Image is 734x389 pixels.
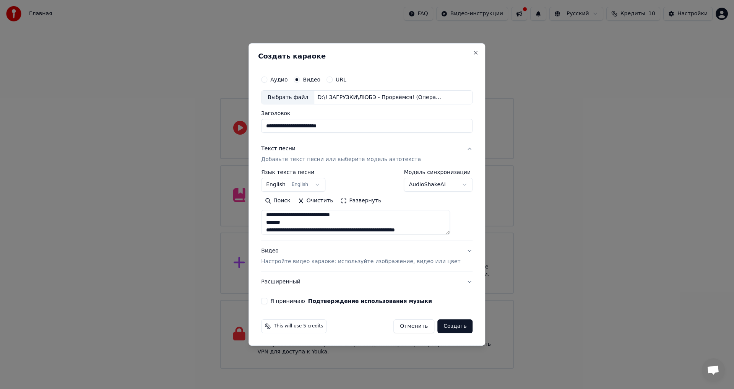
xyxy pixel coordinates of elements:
span: This will use 5 credits [274,323,323,329]
p: Добавьте текст песни или выберите модель автотекста [261,156,421,164]
button: Развернуть [337,195,385,207]
label: Модель синхронизации [404,170,473,175]
div: Выбрать файл [261,91,314,104]
label: Заголовок [261,111,473,116]
button: Создать [437,319,473,333]
div: Текст песниДобавьте текст песни или выберите модель автотекста [261,170,473,241]
button: Отменить [393,319,434,333]
div: D:\! ЗАГРУЗКИ\ЛЮБЭ - Прорвёмся! (Опера`).mp4 [314,94,444,101]
button: Я принимаю [308,298,432,304]
button: Расширенный [261,272,473,292]
div: Видео [261,247,460,266]
label: Видео [303,77,320,82]
label: Я принимаю [270,298,432,304]
p: Настройте видео караоке: используйте изображение, видео или цвет [261,258,460,265]
div: Текст песни [261,145,296,153]
button: ВидеоНастройте видео караоке: используйте изображение, видео или цвет [261,241,473,272]
button: Текст песниДобавьте текст песни или выберите модель автотекста [261,139,473,170]
label: Аудио [270,77,287,82]
h2: Создать караоке [258,53,476,60]
label: URL [336,77,346,82]
button: Очистить [294,195,337,207]
label: Язык текста песни [261,170,325,175]
button: Поиск [261,195,294,207]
